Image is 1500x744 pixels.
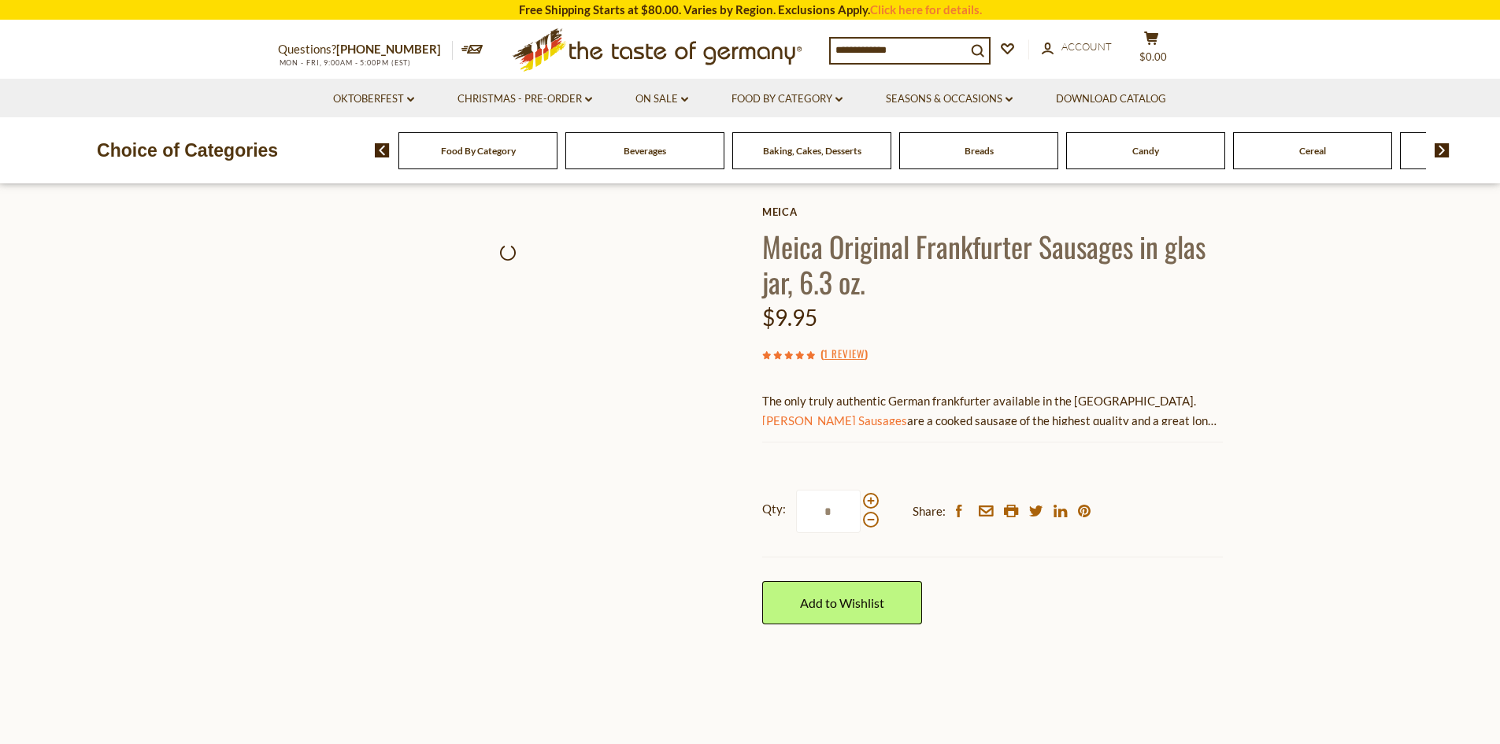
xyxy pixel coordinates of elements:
a: 1 Review [824,346,865,363]
span: ( ) [820,346,868,361]
a: Breads [965,145,994,157]
a: Click here for details. [870,2,982,17]
span: Account [1061,40,1112,53]
input: Qty: [796,490,861,533]
strong: Qty: [762,499,786,519]
a: Meica [762,205,1223,218]
h1: Meica Original Frankfurter Sausages in glas jar, 6.3 oz. [762,228,1223,299]
span: $0.00 [1139,50,1167,63]
a: Add to Wishlist [762,581,922,624]
a: Cereal [1299,145,1326,157]
span: Share: [913,502,946,521]
a: On Sale [635,91,688,108]
span: MON - FRI, 9:00AM - 5:00PM (EST) [278,58,412,67]
a: Food By Category [441,145,516,157]
img: previous arrow [375,143,390,157]
a: Account [1042,39,1112,56]
p: The only truly authentic German frankfurter available in the [GEOGRAPHIC_DATA]. are a cooked saus... [762,391,1223,431]
p: Questions? [278,39,453,60]
a: Baking, Cakes, Desserts [763,145,861,157]
a: Food By Category [731,91,843,108]
a: Christmas - PRE-ORDER [457,91,592,108]
a: [PHONE_NUMBER] [336,42,441,56]
a: [PERSON_NAME] Sausages [762,413,907,428]
a: Download Catalog [1056,91,1166,108]
img: next arrow [1435,143,1450,157]
a: Seasons & Occasions [886,91,1013,108]
span: $9.95 [762,304,817,331]
a: Candy [1132,145,1159,157]
button: $0.00 [1128,31,1176,70]
a: Oktoberfest [333,91,414,108]
a: Beverages [624,145,666,157]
